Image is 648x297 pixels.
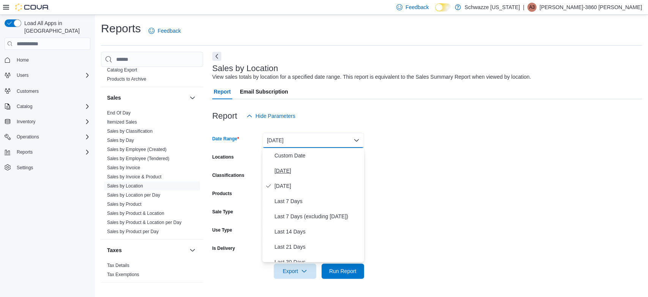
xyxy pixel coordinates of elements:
[523,3,524,12] p: |
[435,3,451,11] input: Dark Mode
[2,101,93,112] button: Catalog
[405,3,429,11] span: Feedback
[255,112,295,120] span: Hide Parameters
[17,149,33,155] span: Reports
[212,136,239,142] label: Date Range
[322,264,364,279] button: Run Report
[212,73,531,81] div: View sales totals by location for a specified date range. This report is equivalent to the Sales ...
[107,94,186,102] button: Sales
[274,257,361,267] span: Last 30 Days
[17,103,32,110] span: Catalog
[107,165,140,171] span: Sales by Invoice
[14,163,90,172] span: Settings
[107,219,181,226] span: Sales by Product & Location per Day
[14,71,32,80] button: Users
[107,246,122,254] h3: Taxes
[158,27,181,35] span: Feedback
[212,64,278,73] h3: Sales by Location
[274,212,361,221] span: Last 7 Days (excluding [DATE])
[107,202,142,207] a: Sales by Product
[188,93,197,102] button: Sales
[107,263,129,268] a: Tax Details
[262,133,364,148] button: [DATE]
[274,264,316,279] button: Export
[212,191,232,197] label: Products
[212,245,235,251] label: Is Delivery
[107,229,159,234] a: Sales by Product per Day
[145,23,184,38] a: Feedback
[14,87,42,96] a: Customers
[2,162,93,173] button: Settings
[274,197,361,206] span: Last 7 Days
[2,147,93,157] button: Reports
[14,117,38,126] button: Inventory
[212,172,244,178] label: Classifications
[240,84,288,99] span: Email Subscription
[14,132,42,141] button: Operations
[17,165,33,171] span: Settings
[14,117,90,126] span: Inventory
[2,54,93,65] button: Home
[17,72,28,78] span: Users
[2,85,93,96] button: Customers
[107,289,136,297] h3: Traceability
[188,246,197,255] button: Taxes
[107,94,121,102] h3: Sales
[274,242,361,251] span: Last 21 Days
[17,134,39,140] span: Operations
[107,165,140,170] a: Sales by Invoice
[465,3,520,12] p: Schwazze [US_STATE]
[107,138,134,143] a: Sales by Day
[107,110,131,116] a: End Of Day
[107,229,159,235] span: Sales by Product per Day
[2,116,93,127] button: Inventory
[101,261,203,282] div: Taxes
[17,57,29,63] span: Home
[539,3,642,12] p: [PERSON_NAME]-3860 [PERSON_NAME]
[14,148,36,157] button: Reports
[107,156,169,162] span: Sales by Employee (Tendered)
[212,52,221,61] button: Next
[17,88,39,94] span: Customers
[274,151,361,160] span: Custom Date
[17,119,35,125] span: Inventory
[107,192,160,198] a: Sales by Location per Day
[107,272,139,277] a: Tax Exemptions
[107,137,134,143] span: Sales by Day
[21,19,90,35] span: Load All Apps in [GEOGRAPHIC_DATA]
[107,174,161,179] a: Sales by Invoice & Product
[274,181,361,191] span: [DATE]
[15,3,49,11] img: Cova
[107,272,139,278] span: Tax Exemptions
[2,132,93,142] button: Operations
[107,174,161,180] span: Sales by Invoice & Product
[107,246,186,254] button: Taxes
[262,148,364,262] div: Select listbox
[107,146,167,152] span: Sales by Employee (Created)
[14,102,35,111] button: Catalog
[107,129,153,134] a: Sales by Classification
[101,21,141,36] h1: Reports
[107,147,167,152] a: Sales by Employee (Created)
[107,220,181,225] a: Sales by Product & Location per Day
[14,86,90,95] span: Customers
[107,156,169,161] a: Sales by Employee (Tendered)
[101,65,203,87] div: Products
[107,211,164,216] a: Sales by Product & Location
[107,76,146,82] span: Products to Archive
[107,119,137,125] a: Itemized Sales
[527,3,536,12] div: Alexis-3860 Shoope
[212,209,233,215] label: Sale Type
[212,111,237,121] h3: Report
[14,132,90,141] span: Operations
[14,56,32,65] a: Home
[14,102,90,111] span: Catalog
[529,3,535,12] span: A3
[107,67,137,73] a: Catalog Export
